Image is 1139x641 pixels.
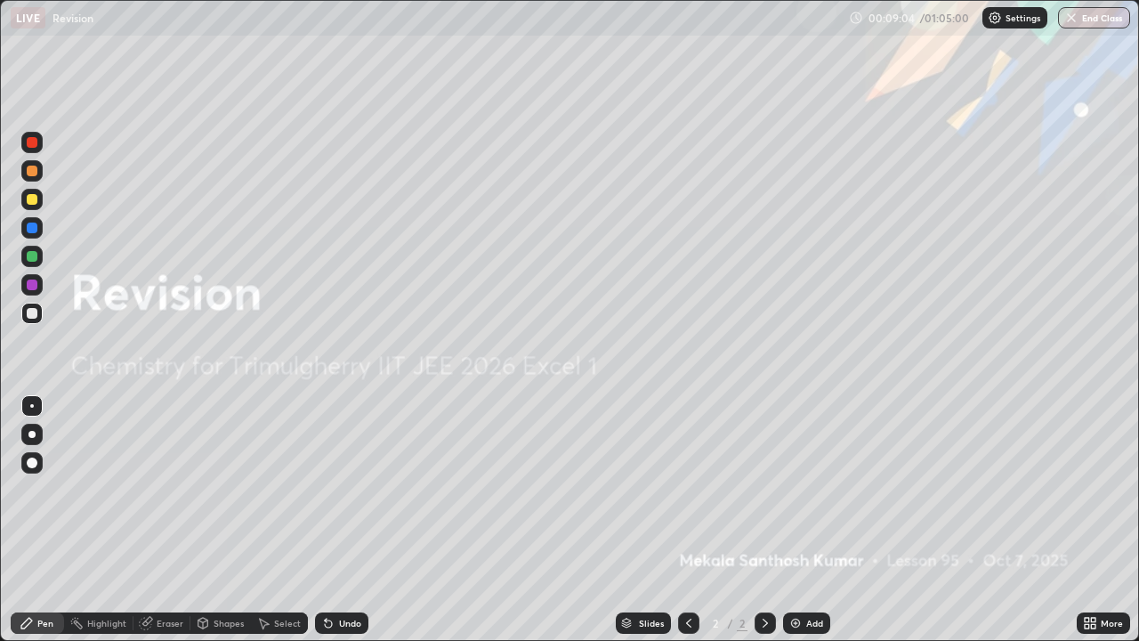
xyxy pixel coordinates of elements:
div: Slides [639,619,664,628]
div: Eraser [157,619,183,628]
div: Pen [37,619,53,628]
div: Shapes [214,619,244,628]
div: Highlight [87,619,126,628]
button: End Class [1058,7,1130,28]
img: class-settings-icons [988,11,1002,25]
img: end-class-cross [1064,11,1078,25]
div: Add [806,619,823,628]
div: Undo [339,619,361,628]
div: Select [274,619,301,628]
p: Settings [1006,13,1040,22]
div: 2 [707,618,724,629]
img: add-slide-button [788,616,803,630]
div: / [728,618,733,629]
div: 2 [737,615,747,631]
p: Revision [53,11,93,25]
p: LIVE [16,11,40,25]
div: More [1101,619,1123,628]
